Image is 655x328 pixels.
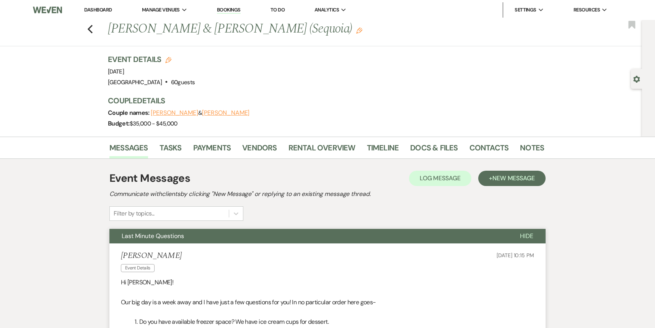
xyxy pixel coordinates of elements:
[410,142,458,158] a: Docs & Files
[367,142,399,158] a: Timeline
[108,20,451,38] h1: [PERSON_NAME] & [PERSON_NAME] (Sequoia)
[202,110,249,116] button: [PERSON_NAME]
[142,6,180,14] span: Manage Venues
[160,142,182,158] a: Tasks
[121,297,534,307] p: Our big day is a week away and I have just a few questions for you! In no particular order here g...
[469,142,509,158] a: Contacts
[122,232,184,240] span: Last Minute Questions
[270,7,285,13] a: To Do
[108,68,124,75] span: [DATE]
[151,110,198,116] button: [PERSON_NAME]
[109,189,546,199] h2: Communicate with clients by clicking "New Message" or replying to an existing message thread.
[492,174,535,182] span: New Message
[288,142,355,158] a: Rental Overview
[356,27,362,34] button: Edit
[108,54,195,65] h3: Event Details
[217,7,241,14] a: Bookings
[151,109,249,117] span: &
[508,229,546,243] button: Hide
[520,232,533,240] span: Hide
[109,142,148,158] a: Messages
[121,264,155,272] span: Event Details
[520,142,544,158] a: Notes
[574,6,600,14] span: Resources
[515,6,536,14] span: Settings
[108,78,162,86] span: [GEOGRAPHIC_DATA]
[478,171,546,186] button: +New Message
[121,251,182,261] h5: [PERSON_NAME]
[33,2,62,18] img: Weven Logo
[633,75,640,82] button: Open lead details
[497,252,534,259] span: [DATE] 10:15 PM
[171,78,195,86] span: 60 guests
[409,171,471,186] button: Log Message
[314,6,339,14] span: Analytics
[108,119,130,127] span: Budget:
[130,120,178,127] span: $35,000 - $45,000
[109,229,508,243] button: Last Minute Questions
[108,109,151,117] span: Couple names:
[109,170,190,186] h1: Event Messages
[242,142,277,158] a: Vendors
[84,7,112,13] a: Dashboard
[130,317,534,327] li: Do you have available freezer space? We have ice cream cups for dessert.
[121,277,534,287] p: Hi [PERSON_NAME]!
[420,174,461,182] span: Log Message
[108,95,536,106] h3: Couple Details
[114,209,155,218] div: Filter by topics...
[193,142,231,158] a: Payments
